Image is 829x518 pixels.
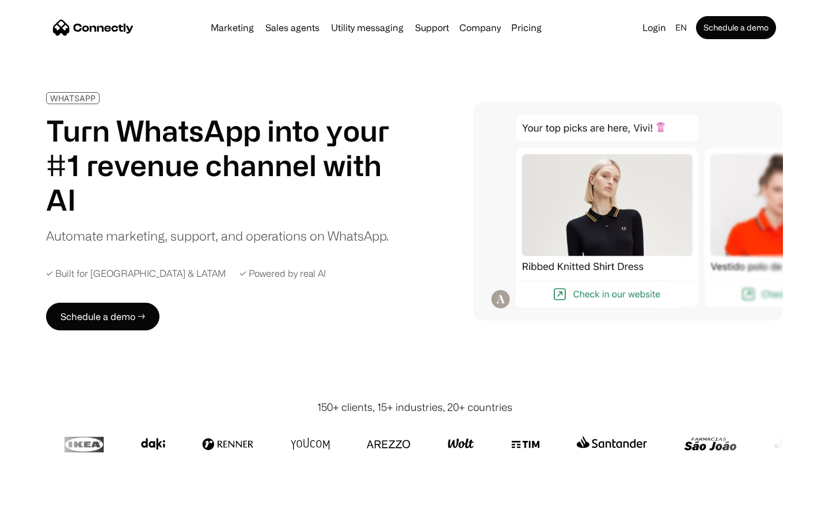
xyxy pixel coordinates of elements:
[12,497,69,514] aside: Language selected: English
[317,399,512,415] div: 150+ clients, 15+ industries, 20+ countries
[46,268,226,279] div: ✓ Built for [GEOGRAPHIC_DATA] & LATAM
[459,20,501,36] div: Company
[410,23,454,32] a: Support
[50,94,96,102] div: WHATSAPP
[46,226,389,245] div: Automate marketing, support, and operations on WhatsApp.
[261,23,324,32] a: Sales agents
[675,20,687,36] div: en
[696,16,776,39] a: Schedule a demo
[638,20,671,36] a: Login
[507,23,546,32] a: Pricing
[326,23,408,32] a: Utility messaging
[239,268,326,279] div: ✓ Powered by real AI
[46,303,159,330] a: Schedule a demo →
[23,498,69,514] ul: Language list
[206,23,258,32] a: Marketing
[46,113,403,217] h1: Turn WhatsApp into your #1 revenue channel with AI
